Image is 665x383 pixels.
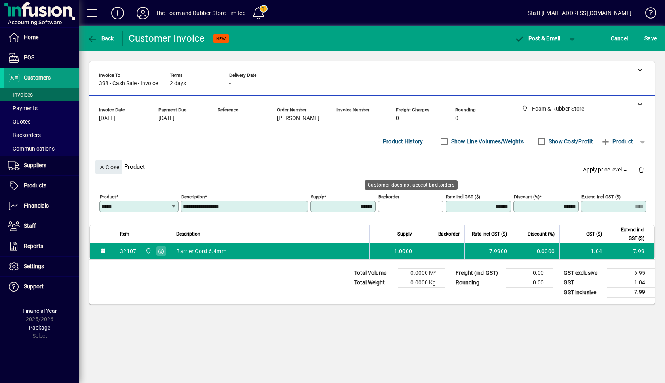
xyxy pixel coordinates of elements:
span: Backorders [8,132,41,138]
button: Save [642,31,659,46]
span: Home [24,34,38,40]
mat-label: Backorder [378,194,399,200]
td: 0.0000 M³ [398,269,445,278]
a: Payments [4,101,79,115]
div: The Foam and Rubber Store Limited [156,7,246,19]
span: Invoices [8,91,33,98]
span: Backorder [438,230,460,238]
button: Close [95,160,122,174]
mat-label: Description [181,194,205,200]
span: Quotes [8,118,30,125]
span: Product History [383,135,423,148]
span: Financial Year [23,308,57,314]
span: Description [176,230,200,238]
span: GST ($) [586,230,602,238]
span: - [336,115,338,122]
span: [DATE] [99,115,115,122]
span: Cancel [611,32,628,45]
span: 1.0000 [394,247,412,255]
span: P [528,35,532,42]
span: Financials [24,202,49,209]
mat-label: Supply [311,194,324,200]
span: Discount (%) [528,230,555,238]
span: Suppliers [24,162,46,168]
span: Foam & Rubber Store [143,247,152,255]
mat-label: Extend incl GST ($) [581,194,621,200]
label: Show Cost/Profit [547,137,593,145]
div: Customer Invoice [129,32,205,45]
app-page-header-button: Close [93,163,124,170]
span: ost & Email [515,35,560,42]
label: Show Line Volumes/Weights [450,137,524,145]
button: Product [597,134,637,149]
span: Reports [24,243,43,249]
span: [DATE] [158,115,175,122]
a: Suppliers [4,156,79,175]
button: Product History [380,134,426,149]
td: 0.0000 [512,243,559,259]
span: NEW [216,36,226,41]
span: Customers [24,74,51,81]
a: Backorders [4,128,79,142]
a: Support [4,277,79,297]
span: Extend incl GST ($) [612,225,644,243]
a: Products [4,176,79,196]
a: Reports [4,236,79,256]
span: Staff [24,223,36,229]
a: POS [4,48,79,68]
app-page-header-button: Delete [632,166,651,173]
div: Product [89,152,655,181]
a: Staff [4,216,79,236]
mat-label: Rate incl GST ($) [446,194,480,200]
a: Invoices [4,88,79,101]
span: 0 [455,115,458,122]
span: Item [120,230,129,238]
td: 0.00 [506,278,553,288]
a: Home [4,28,79,48]
button: Profile [130,6,156,20]
span: 2 days [170,80,186,87]
td: 7.99 [607,288,655,297]
span: [PERSON_NAME] [277,115,319,122]
span: Payments [8,105,38,111]
span: S [644,35,648,42]
span: 398 - Cash Sale - Invoice [99,80,158,87]
div: Staff [EMAIL_ADDRESS][DOMAIN_NAME] [528,7,631,19]
span: - [218,115,219,122]
td: Rounding [452,278,506,288]
a: Quotes [4,115,79,128]
span: Back [87,35,114,42]
span: Supply [397,230,412,238]
span: Package [29,324,50,331]
span: Products [24,182,46,189]
div: Customer does not accept backorders [365,180,458,190]
td: GST inclusive [560,288,607,297]
td: Total Weight [350,278,398,288]
span: Apply price level [583,166,629,174]
button: Apply price level [580,163,632,177]
td: Total Volume [350,269,398,278]
button: Delete [632,160,651,179]
a: Communications [4,142,79,155]
td: GST exclusive [560,269,607,278]
td: 0.0000 Kg [398,278,445,288]
td: 1.04 [559,243,607,259]
span: Support [24,283,44,290]
span: Product [601,135,633,148]
span: Barrier Cord 6.4mm [176,247,226,255]
span: - [229,80,231,87]
button: Add [105,6,130,20]
app-page-header-button: Back [79,31,123,46]
span: ave [644,32,657,45]
span: Settings [24,263,44,269]
td: Freight (incl GST) [452,269,506,278]
span: Close [99,161,119,174]
button: Back [85,31,116,46]
td: 0.00 [506,269,553,278]
div: 32107 [120,247,136,255]
a: Settings [4,257,79,276]
div: 7.9900 [469,247,507,255]
mat-label: Product [100,194,116,200]
td: 6.95 [607,269,655,278]
span: Rate incl GST ($) [472,230,507,238]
